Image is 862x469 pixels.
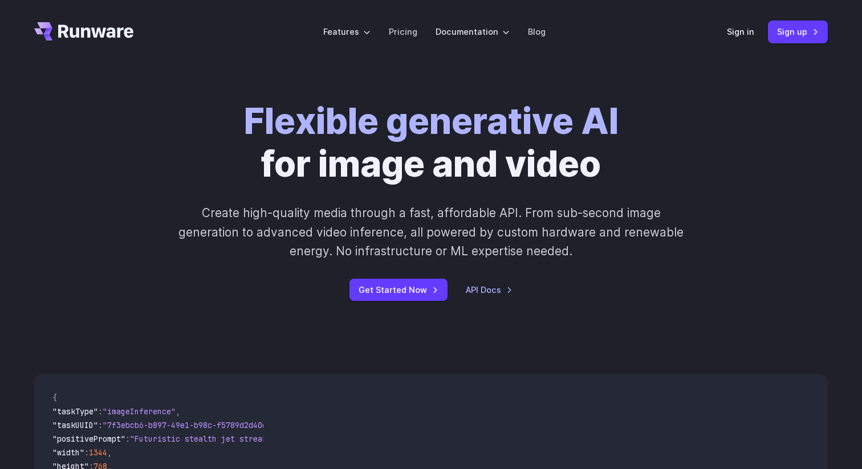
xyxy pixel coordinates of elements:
span: "imageInference" [103,406,176,417]
span: "taskUUID" [52,420,98,430]
label: Documentation [436,25,510,38]
span: : [98,406,103,417]
span: 1344 [89,447,107,458]
a: Sign in [727,25,754,38]
span: "taskType" [52,406,98,417]
span: "7f3ebcb6-b897-49e1-b98c-f5789d2d40d7" [103,420,276,430]
span: "Futuristic stealth jet streaking through a neon-lit cityscape with glowing purple exhaust" [130,434,545,444]
span: "width" [52,447,84,458]
span: { [52,393,57,403]
a: Sign up [768,21,828,43]
label: Features [323,25,371,38]
span: : [84,447,89,458]
span: "positivePrompt" [52,434,125,444]
span: , [176,406,180,417]
span: : [125,434,130,444]
a: Pricing [389,25,417,38]
a: Go to / [34,22,133,40]
a: Get Started Now [349,279,448,301]
strong: Flexible generative AI [244,100,619,142]
span: , [107,447,112,458]
span: : [98,420,103,430]
a: Blog [528,25,546,38]
h1: for image and video [244,100,619,185]
p: Create high-quality media through a fast, affordable API. From sub-second image generation to adv... [177,203,685,260]
a: API Docs [466,283,513,296]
